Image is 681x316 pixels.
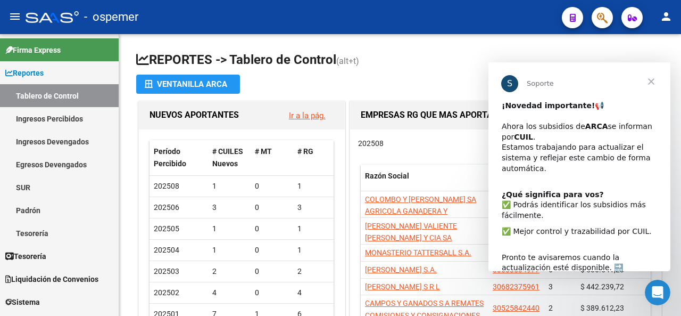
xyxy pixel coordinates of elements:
div: 1 [297,223,331,235]
datatable-header-cell: # RG [293,140,336,175]
div: 0 [255,244,289,256]
span: NUEVOS APORTANTES [150,110,239,120]
span: EMPRESAS RG QUE MAS APORTAN [361,110,499,120]
div: 4 [297,287,331,299]
div: 3 [212,201,246,214]
div: 1 [212,180,246,192]
div: 1 [297,244,331,256]
div: Ventanilla ARCA [145,75,231,94]
span: Tesorería [5,250,46,262]
iframe: Intercom live chat [645,280,670,305]
span: 3 [549,282,553,291]
span: 30682375961 [493,282,539,291]
span: 30525842440 [493,304,539,312]
span: # RG [297,147,313,156]
datatable-header-cell: # CUILES Nuevos [208,140,251,175]
span: 202503 [154,267,179,276]
span: $ 389.612,23 [580,304,624,312]
span: - ospemer [84,5,138,29]
div: 1 [212,223,246,235]
span: # CUILES Nuevos [212,147,243,168]
span: MONASTERIO TATTERSALL S.A. [365,248,471,257]
div: 0 [255,223,289,235]
span: Liquidación de Convenios [5,273,98,285]
div: 0 [255,201,289,214]
div: 0 [255,180,289,192]
span: 2 [549,304,553,312]
span: [PERSON_NAME] S.A. [365,265,437,274]
iframe: Intercom live chat mensaje [488,62,670,271]
span: Reportes [5,67,44,79]
span: 202508 [358,139,384,148]
datatable-header-cell: # MT [251,140,293,175]
span: Firma Express [5,44,61,56]
span: 30608534977 [493,265,539,274]
h1: REPORTES -> Tablero de Control [136,51,664,70]
span: COLOMBO Y [PERSON_NAME] SA AGRICOLA GANADERA Y COMERCIAL [365,195,476,228]
div: 1 [212,244,246,256]
span: 202508 [154,182,179,190]
span: 202502 [154,288,179,297]
div: 0 [255,265,289,278]
button: Ir a la pág. [280,106,334,125]
span: Sistema [5,296,40,308]
mat-icon: menu [9,10,21,23]
datatable-header-cell: Período Percibido [150,140,208,175]
datatable-header-cell: Razón Social [361,165,488,200]
div: 0 [255,287,289,299]
span: $ 442.239,72 [580,282,624,291]
span: $ 506.541,23 [580,265,624,274]
div: 2 [297,265,331,278]
a: Ir a la pág. [289,111,326,120]
div: 3 [297,201,331,214]
span: # MT [255,147,272,156]
span: 202504 [154,246,179,254]
div: Pronto te avisaremos cuando la actualización esté disponible. 🔜 [13,180,169,211]
span: Período Percibido [154,147,186,168]
div: 1 [297,180,331,192]
div: 2 [212,265,246,278]
span: [PERSON_NAME] VALIENTE [PERSON_NAME] Y CIA SA [365,222,457,242]
span: 6 [549,265,553,274]
button: Ventanilla ARCA [136,75,240,94]
div: 4 [212,287,246,299]
span: 202506 [154,203,179,212]
span: 202505 [154,224,179,233]
mat-icon: person [660,10,672,23]
span: (alt+t) [336,56,359,66]
span: Razón Social [365,172,409,180]
span: [PERSON_NAME] S R L [365,282,440,291]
